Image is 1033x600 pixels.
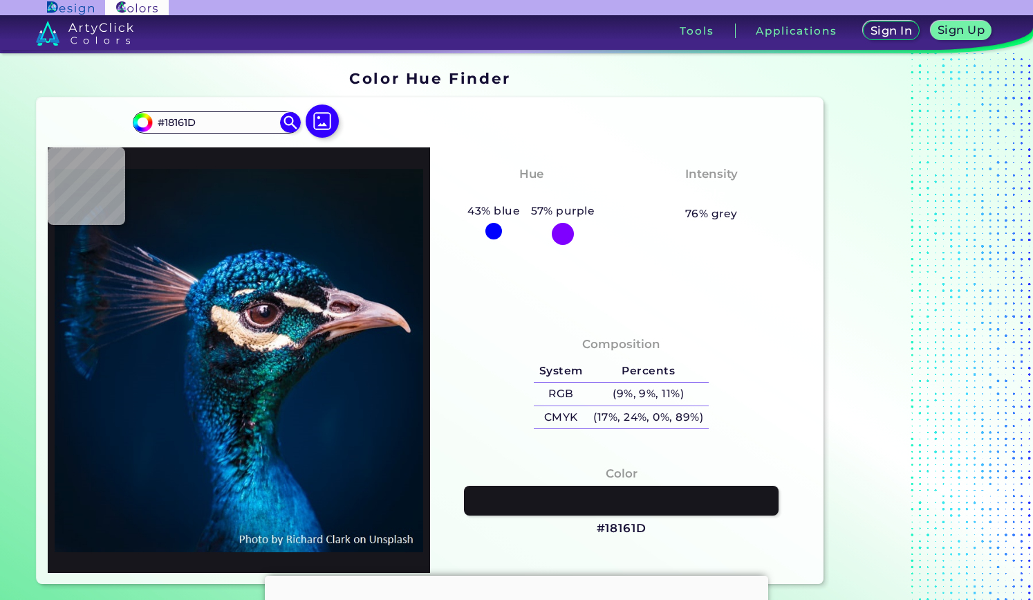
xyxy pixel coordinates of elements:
[349,68,510,89] h1: Color Hue Finder
[280,112,301,133] img: icon search
[685,205,738,223] h5: 76% grey
[55,154,423,566] img: img_pavlin.jpg
[680,26,714,36] h3: Tools
[685,164,738,184] h4: Intensity
[47,1,93,15] img: ArtyClick Design logo
[691,186,731,203] h3: Pale
[487,186,575,203] h3: Blue-Purple
[306,104,339,138] img: icon picture
[939,25,983,35] h5: Sign Up
[463,202,525,220] h5: 43% blue
[588,360,709,383] h5: Percents
[606,464,638,484] h4: Color
[756,26,837,36] h3: Applications
[534,406,588,429] h5: CMYK
[519,164,543,184] h4: Hue
[534,383,588,406] h5: RGB
[865,21,918,39] a: Sign In
[152,113,281,131] input: type color..
[582,334,660,354] h4: Composition
[36,21,133,46] img: logo_artyclick_colors_white.svg
[525,202,600,220] h5: 57% purple
[933,21,989,39] a: Sign Up
[588,383,709,406] h5: (9%, 9%, 11%)
[597,520,646,537] h3: #18161D
[872,26,911,36] h5: Sign In
[534,360,588,383] h5: System
[588,406,709,429] h5: (17%, 24%, 0%, 89%)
